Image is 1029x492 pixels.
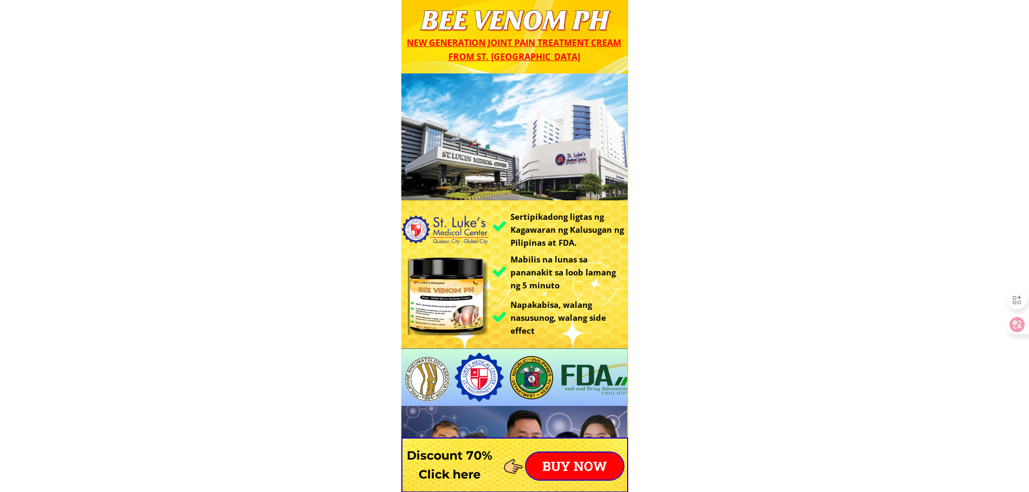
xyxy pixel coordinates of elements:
p: BUY NOW [526,453,623,480]
h3: Sertipikadong ligtas ng Kagawaran ng Kalusugan ng Pilipinas at FDA. [510,210,630,249]
h3: Napakabisa, walang nasusunog, walang side effect [510,298,628,337]
h3: Discount 70% Click here [401,446,498,484]
h3: Mabilis na lunas sa pananakit sa loob lamang ng 5 minuto [510,253,625,292]
span: New generation joint pain treatment cream from St. [GEOGRAPHIC_DATA] [407,37,621,63]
